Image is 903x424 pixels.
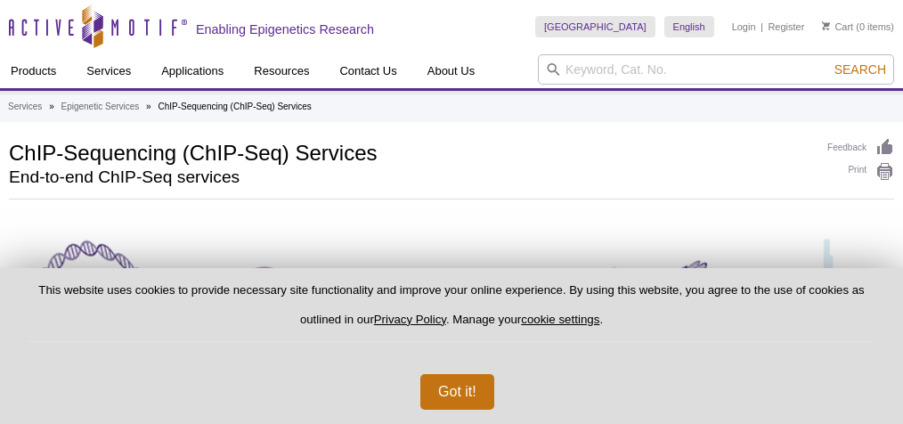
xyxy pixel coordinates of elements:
a: About Us [417,54,485,88]
a: Services [76,54,142,88]
a: Print [827,162,894,182]
a: Contact Us [329,54,407,88]
span: Search [834,62,886,77]
h2: Enabling Epigenetics Research [196,21,374,37]
h2: End-to-end ChIP-Seq services [9,169,809,185]
button: Search [829,61,891,77]
a: Login [732,20,756,33]
input: Keyword, Cat. No. [538,54,894,85]
li: | [761,16,763,37]
a: Feedback [827,138,894,158]
a: Epigenetic Services [61,99,139,115]
a: Resources [243,54,320,88]
button: cookie settings [521,313,599,326]
li: » [146,102,151,111]
img: Your Cart [822,21,830,30]
a: Register [768,20,804,33]
h1: ChIP-Sequencing (ChIP-Seq) Services [9,138,809,165]
li: » [49,102,54,111]
a: English [664,16,714,37]
button: Got it! [420,374,494,410]
p: This website uses cookies to provide necessary site functionality and improve your online experie... [28,282,875,342]
a: Privacy Policy [374,313,446,326]
a: Cart [822,20,853,33]
a: Services [8,99,42,115]
li: ChIP-Sequencing (ChIP-Seq) Services [158,102,311,111]
a: Applications [150,54,234,88]
a: [GEOGRAPHIC_DATA] [535,16,655,37]
li: (0 items) [822,16,894,37]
